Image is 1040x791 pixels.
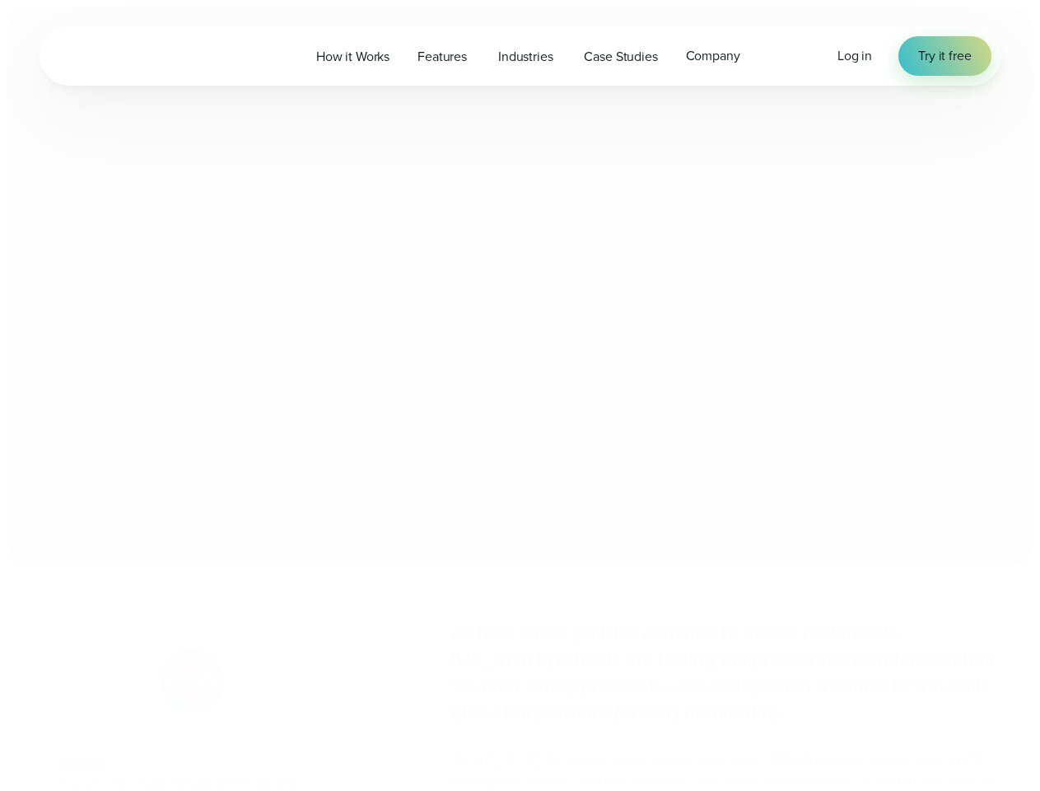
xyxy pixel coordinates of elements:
[837,46,872,65] span: Log in
[686,46,740,66] span: Company
[417,47,467,67] span: Features
[918,46,971,66] span: Try it free
[498,47,553,67] span: Industries
[898,36,991,76] a: Try it free
[570,40,671,73] a: Case Studies
[316,47,389,67] span: How it Works
[302,40,403,73] a: How it Works
[584,47,657,67] span: Case Studies
[837,46,872,66] a: Log in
